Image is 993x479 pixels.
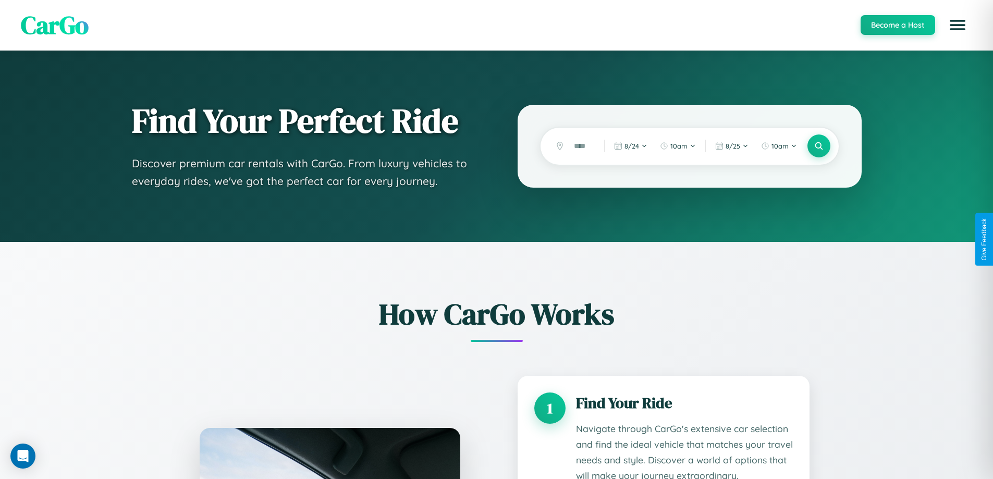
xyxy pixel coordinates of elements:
button: Open menu [943,10,972,40]
button: 8/24 [609,138,653,154]
button: 10am [655,138,701,154]
span: 8 / 24 [624,142,639,150]
div: Open Intercom Messenger [10,444,35,469]
p: Discover premium car rentals with CarGo. From luxury vehicles to everyday rides, we've got the pe... [132,155,476,190]
span: CarGo [21,8,89,42]
h2: How CarGo Works [184,294,810,334]
button: Become a Host [861,15,935,35]
span: 10am [670,142,688,150]
button: 8/25 [710,138,754,154]
button: 10am [756,138,802,154]
h1: Find Your Perfect Ride [132,103,476,139]
h3: Find Your Ride [576,392,793,413]
span: 8 / 25 [726,142,740,150]
div: Give Feedback [980,218,988,261]
span: 10am [771,142,789,150]
div: 1 [534,392,566,424]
